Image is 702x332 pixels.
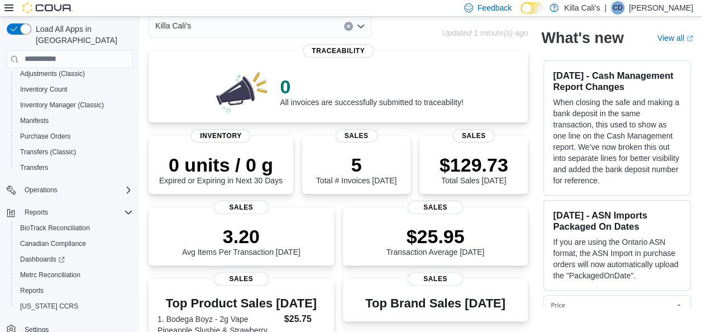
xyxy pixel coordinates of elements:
[20,224,90,233] span: BioTrack Reconciliation
[182,225,300,257] div: Avg Items Per Transaction [DATE]
[11,144,137,160] button: Transfers (Classic)
[16,161,133,174] span: Transfers
[553,236,681,281] p: If you are using the Ontario ASN format, the ASN Import in purchase orders will now automatically...
[157,297,325,310] h3: Top Product Sales [DATE]
[16,221,133,235] span: BioTrack Reconciliation
[553,97,681,186] p: When closing the safe and making a bank deposit in the same transaction, this used to show as one...
[16,161,52,174] a: Transfers
[386,225,485,257] div: Transaction Average [DATE]
[16,114,133,127] span: Manifests
[657,34,693,42] a: View allExternal link
[16,67,89,80] a: Adjustments (Classic)
[284,312,325,326] dd: $25.75
[386,225,485,248] p: $25.95
[16,98,133,112] span: Inventory Manager (Classic)
[25,208,48,217] span: Reports
[356,22,365,31] button: Open list of options
[11,97,137,113] button: Inventory Manager (Classic)
[11,236,137,252] button: Canadian Compliance
[20,183,133,197] span: Operations
[2,205,137,220] button: Reports
[408,201,463,214] span: Sales
[2,182,137,198] button: Operations
[11,220,137,236] button: BioTrack Reconciliation
[629,1,693,15] p: [PERSON_NAME]
[213,69,271,113] img: 0
[20,255,65,264] span: Dashboards
[16,253,69,266] a: Dashboards
[16,67,133,80] span: Adjustments (Classic)
[336,129,378,143] span: Sales
[11,267,137,283] button: Metrc Reconciliation
[11,129,137,144] button: Purchase Orders
[442,29,528,37] p: Updated 1 minute(s) ago
[280,75,463,107] div: All invoices are successfully submitted to traceability!
[16,268,133,282] span: Metrc Reconciliation
[213,201,269,214] span: Sales
[20,286,44,295] span: Reports
[440,154,508,185] div: Total Sales [DATE]
[564,1,600,15] p: Killa Cali's
[31,23,133,46] span: Load All Apps in [GEOGRAPHIC_DATA]
[365,297,505,310] h3: Top Brand Sales [DATE]
[155,19,191,32] span: Killa Cali's
[11,82,137,97] button: Inventory Count
[20,183,62,197] button: Operations
[477,2,512,13] span: Feedback
[604,1,607,15] p: |
[11,160,137,176] button: Transfers
[20,69,85,78] span: Adjustments (Classic)
[11,66,137,82] button: Adjustments (Classic)
[11,298,137,314] button: [US_STATE] CCRS
[16,83,72,96] a: Inventory Count
[20,116,49,125] span: Manifests
[686,35,693,42] svg: External link
[20,206,52,219] button: Reports
[16,145,80,159] a: Transfers (Classic)
[16,268,85,282] a: Metrc Reconciliation
[20,239,86,248] span: Canadian Compliance
[22,2,73,13] img: Cova
[408,272,463,286] span: Sales
[303,44,374,58] span: Traceability
[611,1,624,15] div: Callie Dill
[553,70,681,92] h3: [DATE] - Cash Management Report Changes
[191,129,251,143] span: Inventory
[16,237,133,250] span: Canadian Compliance
[541,29,623,47] h2: What's new
[20,271,80,279] span: Metrc Reconciliation
[16,300,83,313] a: [US_STATE] CCRS
[20,132,71,141] span: Purchase Orders
[316,154,397,185] div: Total # Invoices [DATE]
[280,75,463,98] p: 0
[553,210,681,232] h3: [DATE] - ASN Imports Packaged On Dates
[16,284,48,297] a: Reports
[613,1,622,15] span: CD
[213,272,269,286] span: Sales
[316,154,397,176] p: 5
[16,300,133,313] span: Washington CCRS
[20,302,78,311] span: [US_STATE] CCRS
[159,154,283,176] p: 0 units / 0 g
[20,85,68,94] span: Inventory Count
[16,130,133,143] span: Purchase Orders
[16,221,94,235] a: BioTrack Reconciliation
[11,252,137,267] a: Dashboards
[20,206,133,219] span: Reports
[11,113,137,129] button: Manifests
[16,284,133,297] span: Reports
[344,22,353,31] button: Clear input
[16,98,108,112] a: Inventory Manager (Classic)
[453,129,495,143] span: Sales
[182,225,300,248] p: 3.20
[16,145,133,159] span: Transfers (Classic)
[16,253,133,266] span: Dashboards
[440,154,508,176] p: $129.73
[16,237,90,250] a: Canadian Compliance
[20,101,104,110] span: Inventory Manager (Classic)
[520,2,544,14] input: Dark Mode
[16,114,53,127] a: Manifests
[16,83,133,96] span: Inventory Count
[20,163,48,172] span: Transfers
